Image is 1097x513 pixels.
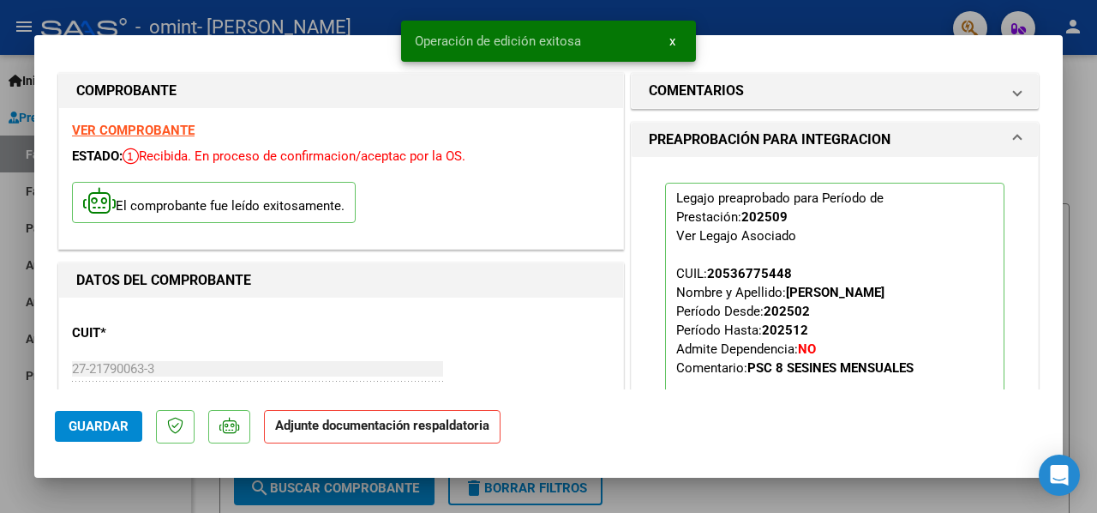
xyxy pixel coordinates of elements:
[72,123,195,138] a: VER COMPROBANTE
[747,360,914,376] strong: PSC 8 SESINES MENSUALES
[669,33,675,49] span: x
[707,264,792,283] div: 20536775448
[632,123,1038,157] mat-expansion-panel-header: PREAPROBACIÓN PARA INTEGRACION
[656,26,689,57] button: x
[123,148,465,164] span: Recibida. En proceso de confirmacion/aceptac por la OS.
[676,360,914,376] span: Comentario:
[76,82,177,99] strong: COMPROBANTE
[649,81,744,101] h1: COMENTARIOS
[786,285,884,300] strong: [PERSON_NAME]
[665,183,1004,430] p: Legajo preaprobado para Período de Prestación:
[632,74,1038,108] mat-expansion-panel-header: COMENTARIOS
[72,182,356,224] p: El comprobante fue leído exitosamente.
[76,272,251,288] strong: DATOS DEL COMPROBANTE
[275,418,489,433] strong: Adjunte documentación respaldatoria
[649,130,890,150] h1: PREAPROBACIÓN PARA INTEGRACION
[415,33,581,50] span: Operación de edición exitosa
[69,419,129,434] span: Guardar
[798,341,816,357] strong: NO
[741,209,788,225] strong: 202509
[676,266,914,376] span: CUIL: Nombre y Apellido: Período Desde: Período Hasta: Admite Dependencia:
[632,157,1038,469] div: PREAPROBACIÓN PARA INTEGRACION
[764,304,810,319] strong: 202502
[762,323,808,338] strong: 202512
[55,411,142,442] button: Guardar
[676,226,796,245] div: Ver Legajo Asociado
[72,323,233,343] p: CUIT
[72,148,123,164] span: ESTADO:
[1039,455,1080,496] div: Open Intercom Messenger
